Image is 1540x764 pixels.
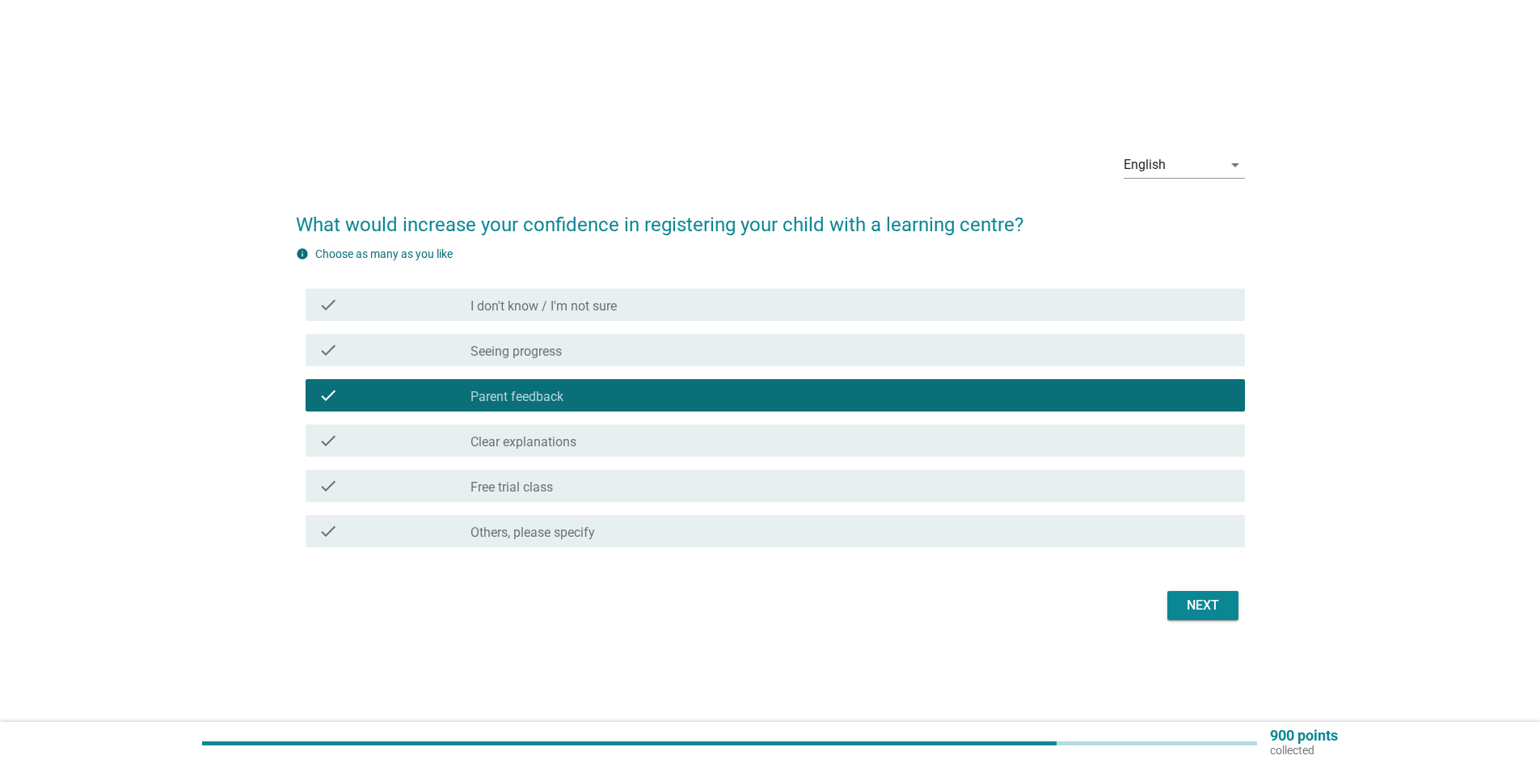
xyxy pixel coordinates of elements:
i: check [319,295,338,314]
i: info [296,247,309,260]
i: check [319,340,338,360]
label: I don't know / I'm not sure [470,298,617,314]
i: check [319,521,338,541]
i: arrow_drop_down [1226,155,1245,175]
i: check [319,431,338,450]
div: Next [1180,596,1226,615]
p: collected [1270,743,1338,758]
h2: What would increase your confidence in registering your child with a learning centre? [296,194,1245,239]
i: check [319,476,338,496]
label: Clear explanations [470,434,576,450]
p: 900 points [1270,728,1338,743]
button: Next [1167,591,1238,620]
label: Parent feedback [470,389,563,405]
label: Others, please specify [470,525,595,541]
label: Free trial class [470,479,553,496]
div: English [1124,158,1166,172]
i: check [319,386,338,405]
label: Seeing progress [470,344,562,360]
label: Choose as many as you like [315,247,453,260]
